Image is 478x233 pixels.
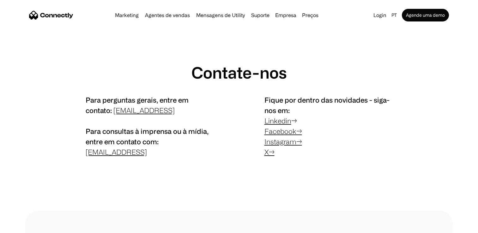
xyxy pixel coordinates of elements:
[191,63,287,82] h1: Contate-nos
[264,117,291,125] a: Linkedin
[6,221,38,231] aside: Language selected: Português (Brasil)
[273,11,298,20] div: Empresa
[86,127,209,146] span: Para consultas à imprensa ou à mídia, entre em contato com:
[300,13,321,18] a: Preços
[389,11,401,20] div: pt
[264,95,393,157] p: →
[264,127,302,135] a: Facebook→
[86,148,147,156] a: [EMAIL_ADDRESS]
[275,11,296,20] div: Empresa
[402,9,449,21] a: Agende uma demo
[86,96,189,114] span: Para perguntas gerais, entre em contato:
[264,148,275,156] a: X→
[194,13,247,18] a: Mensagens de Utility
[249,13,272,18] a: Suporte
[13,222,38,231] ul: Language list
[112,13,141,18] a: Marketing
[371,11,389,20] a: Login
[142,13,192,18] a: Agentes de vendas
[264,96,390,114] span: Fique por dentro das novidades - siga-nos em:
[264,138,302,146] a: Instagram→
[391,11,397,20] div: pt
[29,10,73,20] a: home
[113,106,175,114] a: [EMAIL_ADDRESS]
